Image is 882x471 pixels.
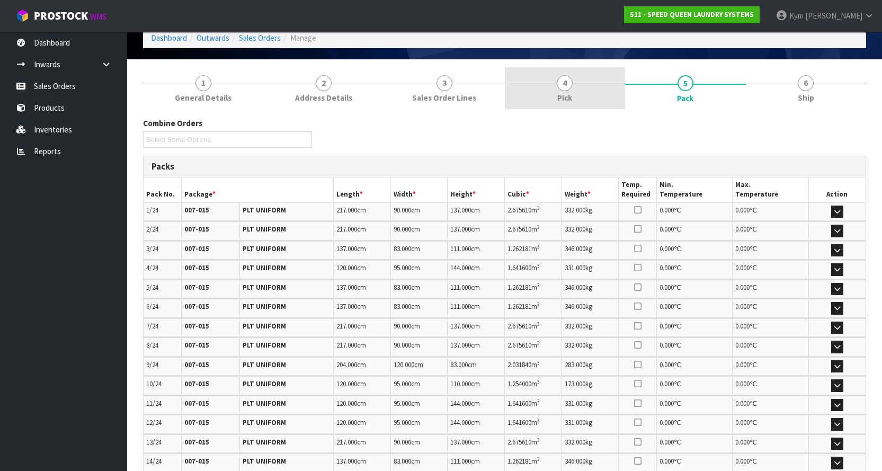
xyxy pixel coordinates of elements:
th: Height [448,177,505,202]
td: cm [448,357,505,376]
h3: Packs [152,162,858,172]
sup: 3 [537,301,540,308]
td: cm [334,318,391,337]
span: 144.000 [450,263,471,272]
img: cube-alt.png [16,9,29,22]
strong: PLT UNIFORM [243,379,286,388]
sup: 3 [537,262,540,269]
span: 217.000 [336,341,357,350]
span: 2.675610 [507,341,531,350]
sup: 3 [537,437,540,443]
td: cm [448,221,505,240]
span: General Details [175,92,231,103]
td: m [504,396,562,414]
span: 6/24 [146,302,158,311]
td: cm [334,415,391,433]
span: 83.000 [394,457,411,466]
span: 2 [316,75,332,91]
span: 111.000 [450,302,471,311]
span: 217.000 [336,438,357,447]
strong: 007-015 [184,206,209,215]
th: Cubic [504,177,562,202]
span: 83.000 [450,360,468,369]
span: 110.000 [450,379,471,388]
sup: 3 [537,378,540,385]
td: kg [562,260,619,279]
strong: PLT UNIFORM [243,225,286,234]
td: cm [448,434,505,453]
strong: 007-015 [184,457,209,466]
span: 0.000 [735,283,750,292]
strong: 007-015 [184,283,209,292]
span: 10/24 [146,379,162,388]
span: 0.000 [660,206,674,215]
span: 83.000 [394,244,411,253]
td: kg [562,396,619,414]
strong: PLT UNIFORM [243,206,286,215]
span: 0.000 [735,438,750,447]
td: cm [334,357,391,376]
td: ℃ [656,396,732,414]
td: ℃ [733,337,808,356]
th: Max. Temperature [733,177,808,202]
span: 14/24 [146,457,162,466]
span: 1.262181 [507,302,531,311]
sup: 3 [537,321,540,327]
td: kg [562,280,619,298]
span: 95.000 [394,379,411,388]
td: m [504,221,562,240]
td: m [504,337,562,356]
td: cm [448,337,505,356]
td: m [504,241,562,260]
span: 120.000 [336,379,357,388]
span: 331.000 [565,399,585,408]
strong: PLT UNIFORM [243,360,286,369]
span: 346.000 [565,302,585,311]
td: ℃ [656,241,732,260]
label: Combine Orders [143,118,202,129]
span: 1 [195,75,211,91]
td: cm [390,434,448,453]
span: 346.000 [565,283,585,292]
strong: PLT UNIFORM [243,322,286,331]
td: kg [562,299,619,317]
td: ℃ [733,260,808,279]
span: 137.000 [450,225,471,234]
td: kg [562,434,619,453]
strong: PLT UNIFORM [243,457,286,466]
td: ℃ [656,376,732,395]
sup: 3 [537,243,540,250]
span: 120.000 [336,263,357,272]
td: cm [334,434,391,453]
td: cm [390,280,448,298]
td: kg [562,337,619,356]
td: cm [448,318,505,337]
strong: 007-015 [184,302,209,311]
sup: 3 [537,398,540,405]
td: ℃ [656,260,732,279]
span: 8/24 [146,341,158,350]
span: Sales Order Lines [412,92,476,103]
span: 2/24 [146,225,158,234]
span: 90.000 [394,438,411,447]
strong: 007-015 [184,225,209,234]
span: 0.000 [735,360,750,369]
strong: S11 - SPEED QUEEN LAUNDRY SYSTEMS [630,10,754,19]
th: Width [390,177,448,202]
span: 0.000 [660,283,674,292]
span: 144.000 [450,418,471,427]
td: cm [448,260,505,279]
span: 0.000 [660,341,674,350]
span: 0.000 [660,379,674,388]
td: m [504,202,562,221]
span: 120.000 [394,360,414,369]
strong: PLT UNIFORM [243,438,286,447]
strong: 007-015 [184,379,209,388]
strong: 007-015 [184,418,209,427]
span: 95.000 [394,399,411,408]
span: 0.000 [660,418,674,427]
td: ℃ [733,376,808,395]
strong: 007-015 [184,244,209,253]
span: 144.000 [450,399,471,408]
span: 90.000 [394,206,411,215]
